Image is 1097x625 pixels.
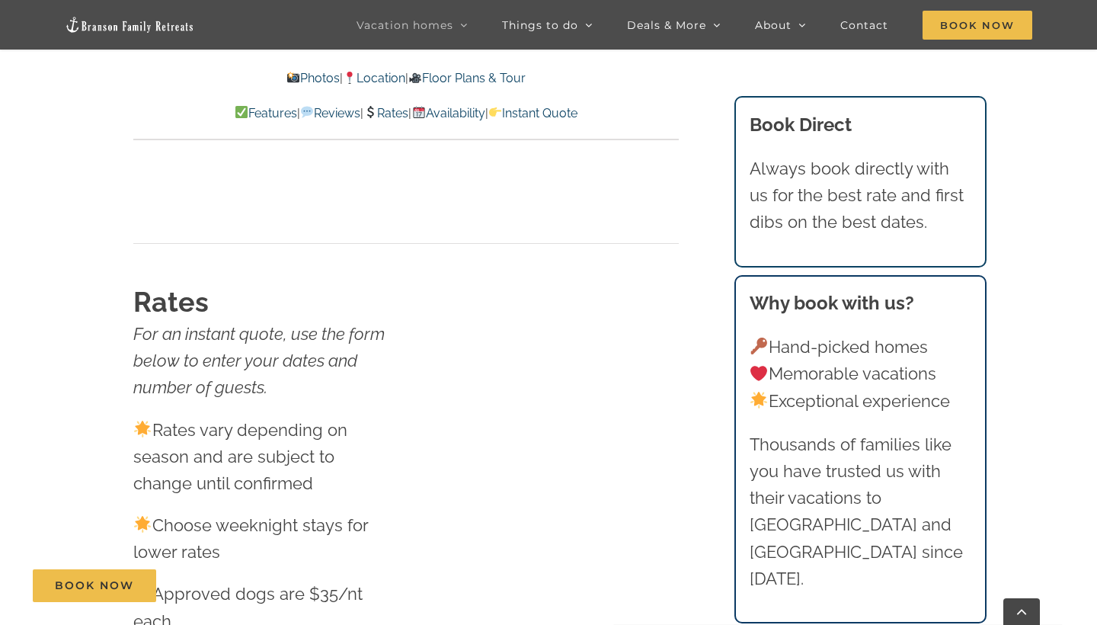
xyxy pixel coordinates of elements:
img: ✅ [235,106,248,118]
img: 📆 [413,106,425,118]
p: Hand-picked homes Memorable vacations Exceptional experience [750,334,972,415]
p: Choose weeknight stays for lower rates [133,512,395,566]
span: Things to do [502,20,578,30]
a: Location [343,71,405,85]
img: 🔑 [750,338,767,354]
strong: Rates [133,286,209,318]
span: Contact [840,20,888,30]
a: Instant Quote [488,106,577,120]
span: Deals & More [627,20,706,30]
img: 💬 [301,106,313,118]
a: Rates [363,106,408,120]
a: Photos [286,71,339,85]
span: Book Now [923,11,1032,40]
a: Availability [411,106,485,120]
h3: Why book with us? [750,290,972,317]
img: 👉 [489,106,501,118]
p: | | | | [133,104,679,123]
img: 📍 [344,72,356,84]
span: About [755,20,792,30]
p: | | [133,69,679,88]
img: ❤️ [750,365,767,382]
a: Features [235,106,297,120]
img: 🌟 [134,421,151,437]
a: Floor Plans & Tour [408,71,526,85]
img: 🌟 [750,392,767,409]
a: Reviews [300,106,360,120]
em: For an instant quote, use the form below to enter your dates and number of guests. [133,324,385,397]
img: 🎥 [409,72,421,84]
b: Book Direct [750,114,852,136]
p: Rates vary depending on season and are subject to change until confirmed [133,417,395,498]
a: Book Now [33,569,156,602]
span: Vacation homes [357,20,453,30]
img: 💲 [364,106,376,118]
p: Thousands of families like you have trusted us with their vacations to [GEOGRAPHIC_DATA] and [GEO... [750,431,972,592]
p: Always book directly with us for the best rate and first dibs on the best dates. [750,155,972,236]
img: Branson Family Retreats Logo [65,16,194,34]
img: 📸 [287,72,299,84]
span: Book Now [55,579,134,592]
img: 🌟 [134,516,151,533]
